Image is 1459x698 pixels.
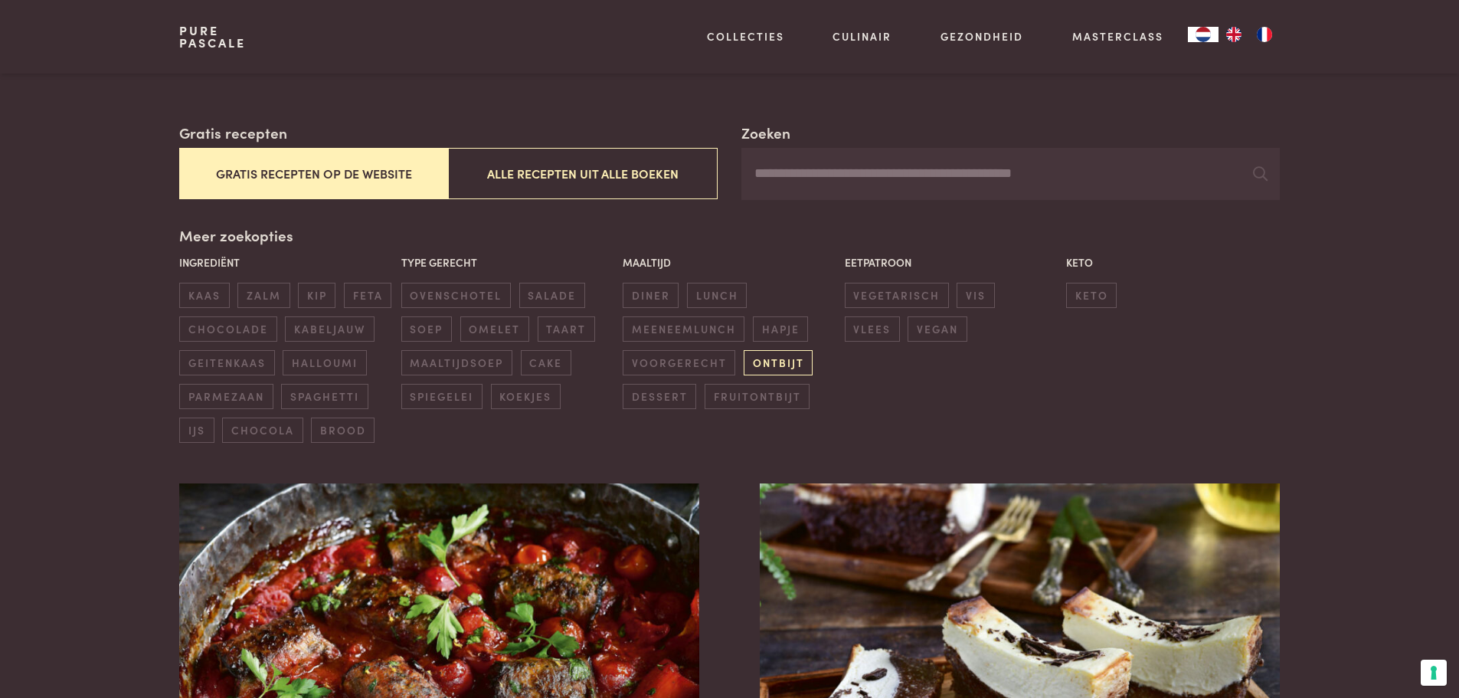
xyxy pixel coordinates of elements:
div: Language [1188,27,1219,42]
a: Gezondheid [940,28,1023,44]
span: salade [519,283,585,308]
p: Ingrediënt [179,254,393,270]
p: Type gerecht [401,254,615,270]
span: diner [623,283,679,308]
span: maaltijdsoep [401,350,512,375]
button: Gratis recepten op de website [179,148,448,199]
p: Keto [1066,254,1280,270]
span: brood [311,418,375,443]
span: keto [1066,283,1117,308]
span: spaghetti [281,384,368,409]
span: chocolade [179,316,276,342]
span: parmezaan [179,384,273,409]
p: Maaltijd [623,254,836,270]
span: vis [957,283,994,308]
span: lunch [687,283,747,308]
span: geitenkaas [179,350,274,375]
span: koekjes [491,384,561,409]
a: Collecties [707,28,784,44]
button: Uw voorkeuren voor toestemming voor trackingtechnologieën [1421,660,1447,686]
span: kaas [179,283,229,308]
span: dessert [623,384,696,409]
span: taart [538,316,595,342]
label: Gratis recepten [179,122,287,144]
span: vegetarisch [845,283,949,308]
span: chocola [222,418,303,443]
p: Eetpatroon [845,254,1058,270]
span: kabeljauw [285,316,374,342]
span: ontbijt [744,350,813,375]
a: Masterclass [1072,28,1163,44]
span: meeneemlunch [623,316,744,342]
span: vegan [908,316,967,342]
span: zalm [237,283,290,308]
label: Zoeken [741,122,790,144]
a: Culinair [833,28,891,44]
a: FR [1249,27,1280,42]
span: ovenschotel [401,283,511,308]
a: NL [1188,27,1219,42]
ul: Language list [1219,27,1280,42]
button: Alle recepten uit alle boeken [448,148,717,199]
span: hapje [753,316,808,342]
aside: Language selected: Nederlands [1188,27,1280,42]
span: cake [521,350,571,375]
span: soep [401,316,452,342]
span: ijs [179,418,214,443]
span: fruitontbijt [705,384,810,409]
a: EN [1219,27,1249,42]
span: halloumi [283,350,366,375]
a: PurePascale [179,25,246,49]
span: kip [298,283,335,308]
span: vlees [845,316,900,342]
span: spiegelei [401,384,483,409]
span: omelet [460,316,529,342]
span: feta [344,283,391,308]
span: voorgerecht [623,350,735,375]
